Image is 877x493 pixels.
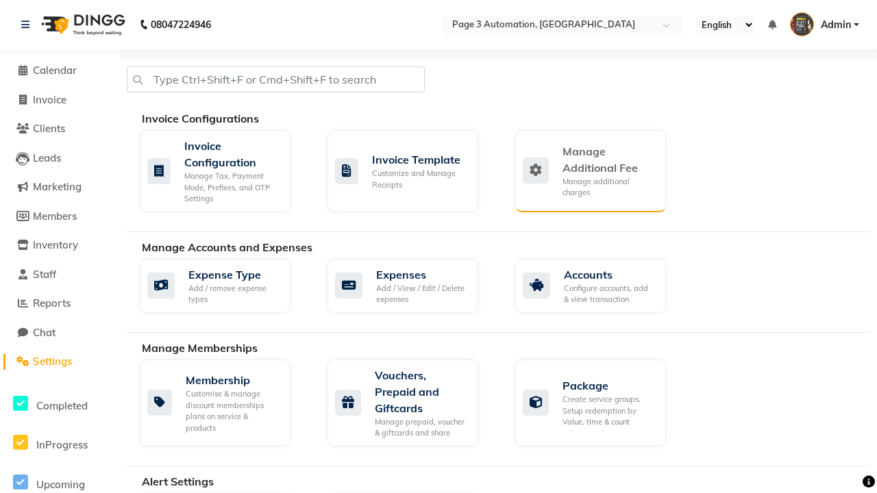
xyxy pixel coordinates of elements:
[564,283,655,305] div: Configure accounts, add & view transaction
[328,130,495,212] a: Invoice TemplateCustomize and Manage Receipts
[515,259,682,313] a: AccountsConfigure accounts, add & view transaction
[188,283,280,305] div: Add / remove expense types
[3,296,116,312] a: Reports
[140,359,307,446] a: MembershipCustomise & manage discount memberships plans on service & products
[3,267,116,283] a: Staff
[563,377,655,394] div: Package
[33,64,77,77] span: Calendar
[563,394,655,428] div: Create service groups, Setup redemption by Value, time & count
[188,266,280,283] div: Expense Type
[3,238,116,253] a: Inventory
[140,130,307,212] a: Invoice ConfigurationManage Tax, Payment Mode, Prefixes, and OTP Settings
[33,326,55,339] span: Chat
[127,66,425,92] input: Type Ctrl+Shift+F or Cmd+Shift+F to search
[3,325,116,341] a: Chat
[372,168,467,190] div: Customize and Manage Receipts
[36,399,88,412] span: Completed
[35,5,129,44] img: logo
[376,283,467,305] div: Add / View / Edit / Delete expenses
[186,372,280,388] div: Membership
[36,438,88,451] span: InProgress
[33,151,61,164] span: Leads
[3,179,116,195] a: Marketing
[151,5,211,44] b: 08047224946
[790,12,814,36] img: Admin
[3,354,116,370] a: Settings
[3,121,116,137] a: Clients
[33,268,56,281] span: Staff
[33,210,77,223] span: Members
[3,63,116,79] a: Calendar
[375,367,467,416] div: Vouchers, Prepaid and Giftcards
[564,266,655,283] div: Accounts
[3,209,116,225] a: Members
[184,170,280,205] div: Manage Tax, Payment Mode, Prefixes, and OTP Settings
[372,151,467,168] div: Invoice Template
[33,180,82,193] span: Marketing
[3,151,116,166] a: Leads
[328,259,495,313] a: ExpensesAdd / View / Edit / Delete expenses
[3,92,116,108] a: Invoice
[515,359,682,446] a: PackageCreate service groups, Setup redemption by Value, time & count
[33,296,71,309] span: Reports
[328,359,495,446] a: Vouchers, Prepaid and GiftcardsManage prepaid, voucher & giftcards and share
[184,138,280,170] div: Invoice Configuration
[33,93,66,106] span: Invoice
[376,266,467,283] div: Expenses
[515,130,682,212] a: Manage Additional FeeManage additional charges
[821,18,851,32] span: Admin
[563,143,655,176] div: Manage Additional Fee
[33,122,65,135] span: Clients
[33,238,78,251] span: Inventory
[36,478,85,491] span: Upcoming
[375,416,467,439] div: Manage prepaid, voucher & giftcards and share
[33,355,72,368] span: Settings
[186,388,280,433] div: Customise & manage discount memberships plans on service & products
[563,176,655,199] div: Manage additional charges
[140,259,307,313] a: Expense TypeAdd / remove expense types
